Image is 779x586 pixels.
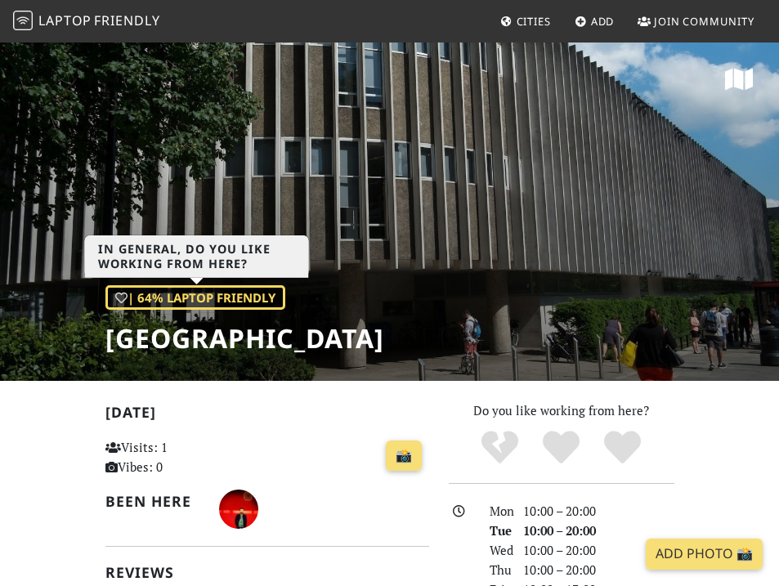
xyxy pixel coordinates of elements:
div: Definitely! [592,429,653,466]
span: Add [591,14,615,29]
span: Laptop [38,11,92,29]
div: No [469,429,531,466]
p: Visits: 1 Vibes: 0 [105,437,200,476]
div: 10:00 – 20:00 [513,560,683,579]
a: Add Photo 📸 [646,539,763,570]
div: 10:00 – 20:00 [513,501,683,521]
div: | 64% Laptop Friendly [105,285,285,310]
a: 📸 [386,441,422,472]
span: Friendly [94,11,159,29]
h3: In general, do you like working from here? [85,235,309,278]
h1: [GEOGRAPHIC_DATA] [105,323,384,354]
span: Cities [517,14,551,29]
div: Wed [480,540,514,560]
div: Tue [480,521,514,540]
p: Do you like working from here? [449,400,674,420]
a: Add [568,7,621,36]
a: Join Community [631,7,761,36]
h2: Reviews [105,564,429,581]
div: Yes [531,429,592,466]
h2: Been here [105,493,200,510]
img: LaptopFriendly [13,11,33,30]
div: 10:00 – 20:00 [513,540,683,560]
a: Cities [494,7,557,36]
span: Join Community [654,14,754,29]
div: Mon [480,501,514,521]
div: 10:00 – 20:00 [513,521,683,540]
img: 1563-doru.jpg [219,490,258,529]
h2: [DATE] [105,404,429,427]
div: Thu [480,560,514,579]
span: Doru Musuroi [219,499,258,515]
a: LaptopFriendly LaptopFriendly [13,7,160,36]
